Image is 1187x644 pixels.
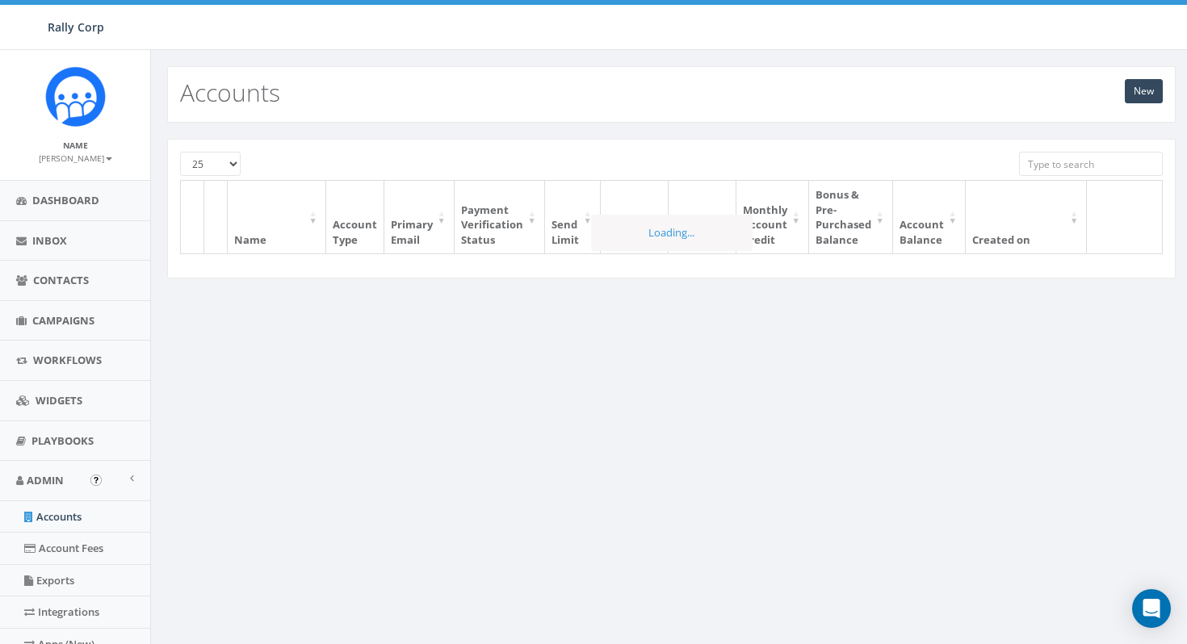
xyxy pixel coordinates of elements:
th: Payment Verification Status [455,181,545,253]
th: Account Type [326,181,384,253]
th: Name [228,181,326,253]
th: SMS/MMS Outbound [601,181,669,253]
span: Dashboard [32,193,99,207]
th: Bonus & Pre-Purchased Balance [809,181,893,253]
span: Admin [27,473,64,487]
th: Monthly Account Credit [736,181,809,253]
span: Workflows [33,353,102,367]
small: [PERSON_NAME] [39,153,112,164]
th: Primary Email [384,181,455,253]
span: Rally Corp [48,19,104,35]
small: Name [63,140,88,151]
a: [PERSON_NAME] [39,150,112,165]
button: Open In-App Guide [90,475,102,486]
th: Account Balance [893,181,966,253]
span: Contacts [33,273,89,287]
span: Campaigns [32,313,94,328]
span: Widgets [36,393,82,408]
div: Open Intercom Messenger [1132,589,1171,628]
div: Loading... [591,215,753,251]
span: Playbooks [31,433,94,448]
th: RVM Outbound [669,181,736,253]
a: New [1125,79,1163,103]
img: Icon_1.png [45,66,106,127]
th: Send Limit [545,181,601,253]
span: Inbox [32,233,67,248]
th: Created on [966,181,1088,253]
h2: Accounts [180,79,280,106]
input: Type to search [1019,152,1163,176]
